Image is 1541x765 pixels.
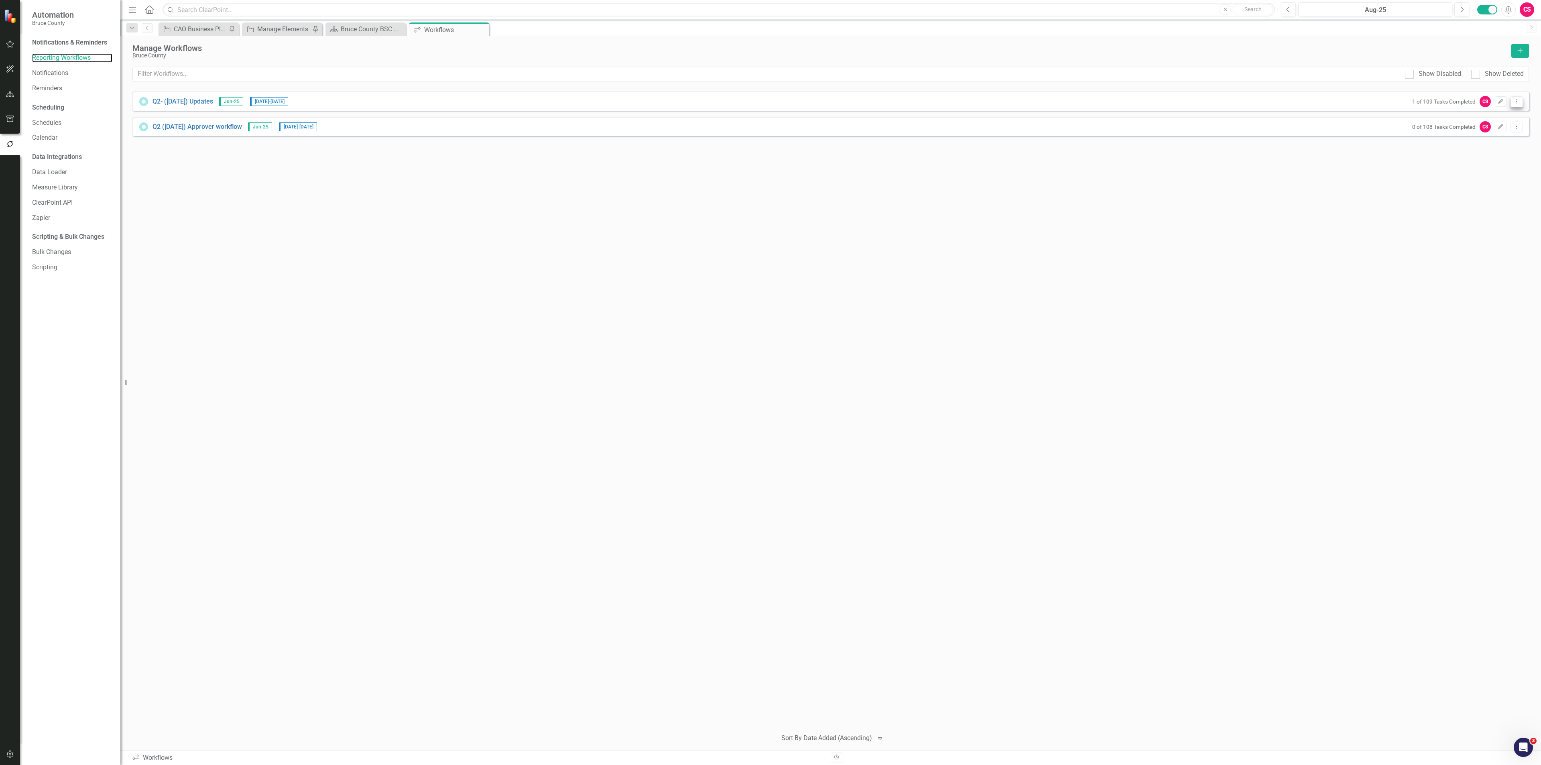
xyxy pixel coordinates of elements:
[32,10,74,20] span: Automation
[1298,2,1452,17] button: Aug-25
[32,20,74,26] small: Bruce County
[1244,6,1262,12] span: Search
[250,97,288,106] span: [DATE] - [DATE]
[4,9,18,23] img: ClearPoint Strategy
[244,24,310,34] a: Manage Elements
[132,53,1507,59] div: Bruce County
[32,168,112,177] a: Data Loader
[32,198,112,208] a: ClearPoint API
[32,69,112,78] a: Notifications
[163,3,1275,17] input: Search ClearPoint...
[1412,98,1476,105] small: 1 of 109 Tasks Completed
[248,122,272,131] span: Jun-25
[1419,69,1461,79] div: Show Disabled
[327,24,404,34] a: Bruce County BSC Welcome Page
[32,263,112,272] a: Scripting
[32,232,104,242] div: Scripting & Bulk Changes
[152,97,213,106] a: Q2- ([DATE]) Updates
[279,122,317,131] span: [DATE] - [DATE]
[1301,5,1450,15] div: Aug-25
[32,38,107,47] div: Notifications & Reminders
[152,122,242,132] a: Q2 ([DATE]) Approver workflow
[1514,738,1533,757] iframe: Intercom live chat
[32,53,112,63] a: Reporting Workflows
[1480,121,1491,132] div: CS
[32,84,112,93] a: Reminders
[132,753,825,763] div: Workflows
[341,24,404,34] div: Bruce County BSC Welcome Page
[1485,69,1524,79] div: Show Deleted
[161,24,227,34] a: CAO Business Plan Initiatives
[1480,96,1491,107] div: CS
[32,118,112,128] a: Schedules
[32,214,112,223] a: Zapier
[32,183,112,192] a: Measure Library
[1233,4,1273,15] button: Search
[424,25,487,35] div: Workflows
[32,103,64,112] div: Scheduling
[32,153,82,162] div: Data Integrations
[132,67,1400,81] input: Filter Workflows...
[257,24,310,34] div: Manage Elements
[1412,124,1476,130] small: 0 of 108 Tasks Completed
[219,97,243,106] span: Jun-25
[174,24,227,34] div: CAO Business Plan Initiatives
[32,133,112,142] a: Calendar
[132,44,1507,53] div: Manage Workflows
[32,248,112,257] a: Bulk Changes
[1530,738,1537,744] span: 3
[1520,2,1534,17] button: CS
